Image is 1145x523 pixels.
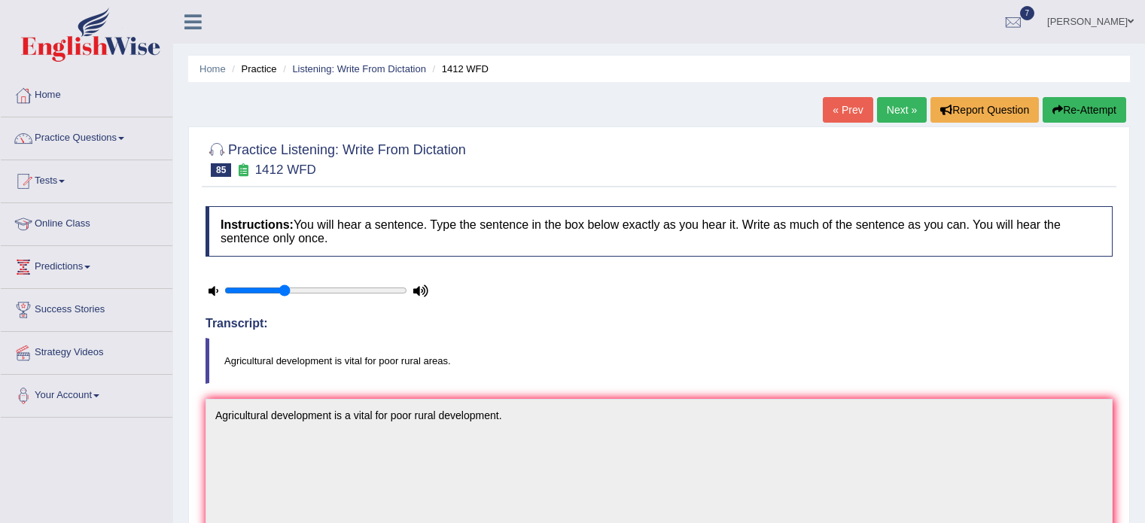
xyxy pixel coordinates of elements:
a: Predictions [1,246,172,284]
small: Exam occurring question [235,163,251,178]
blockquote: Agricultural development is vital for poor rural areas. [206,338,1113,384]
li: Practice [228,62,276,76]
a: Online Class [1,203,172,241]
a: Next » [877,97,927,123]
button: Re-Attempt [1043,97,1126,123]
a: Practice Questions [1,117,172,155]
a: Your Account [1,375,172,412]
h2: Practice Listening: Write From Dictation [206,139,466,177]
span: 85 [211,163,231,177]
li: 1412 WFD [429,62,489,76]
a: Strategy Videos [1,332,172,369]
a: Tests [1,160,172,198]
a: « Prev [823,97,872,123]
h4: Transcript: [206,317,1113,330]
span: 7 [1020,6,1035,20]
a: Home [199,63,226,74]
button: Report Question [930,97,1039,123]
small: 1412 WFD [255,163,316,177]
b: Instructions: [221,218,294,231]
h4: You will hear a sentence. Type the sentence in the box below exactly as you hear it. Write as muc... [206,206,1113,257]
a: Success Stories [1,289,172,327]
a: Listening: Write From Dictation [292,63,426,74]
a: Home [1,74,172,112]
